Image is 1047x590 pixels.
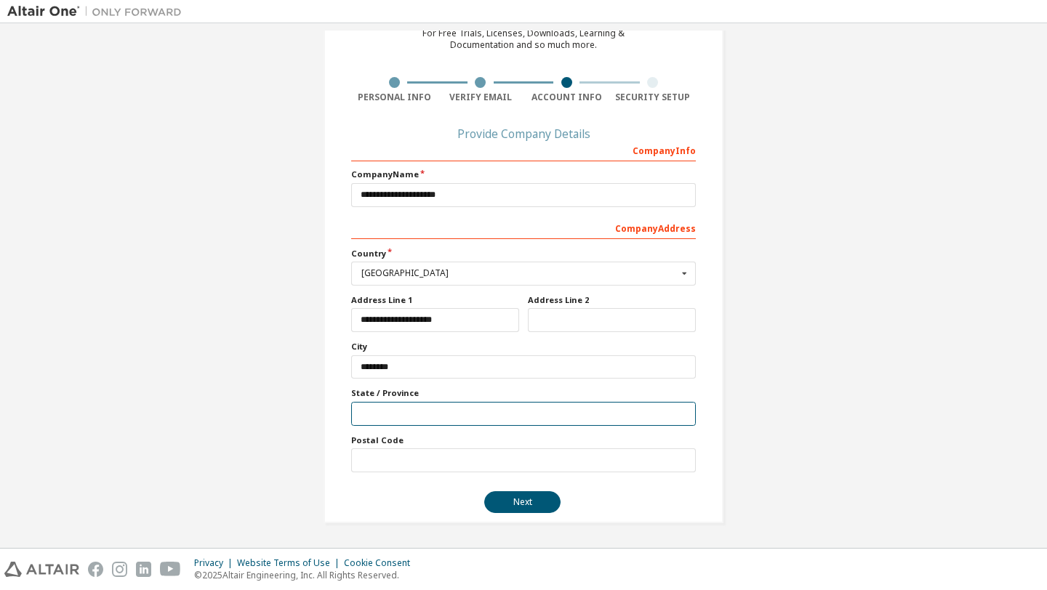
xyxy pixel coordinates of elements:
[136,562,151,577] img: linkedin.svg
[351,138,696,161] div: Company Info
[7,4,189,19] img: Altair One
[610,92,697,103] div: Security Setup
[160,562,181,577] img: youtube.svg
[351,387,696,399] label: State / Province
[438,92,524,103] div: Verify Email
[351,248,696,259] label: Country
[523,92,610,103] div: Account Info
[4,562,79,577] img: altair_logo.svg
[361,269,678,278] div: [GEOGRAPHIC_DATA]
[351,216,696,239] div: Company Address
[112,562,127,577] img: instagram.svg
[484,491,561,513] button: Next
[351,92,438,103] div: Personal Info
[351,129,696,138] div: Provide Company Details
[351,294,519,306] label: Address Line 1
[351,169,696,180] label: Company Name
[351,341,696,352] label: City
[194,557,237,569] div: Privacy
[351,435,696,446] label: Postal Code
[528,294,696,306] label: Address Line 2
[88,562,103,577] img: facebook.svg
[194,569,419,581] p: © 2025 Altair Engineering, Inc. All Rights Reserved.
[344,557,419,569] div: Cookie Consent
[422,28,625,51] div: For Free Trials, Licenses, Downloads, Learning & Documentation and so much more.
[237,557,344,569] div: Website Terms of Use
